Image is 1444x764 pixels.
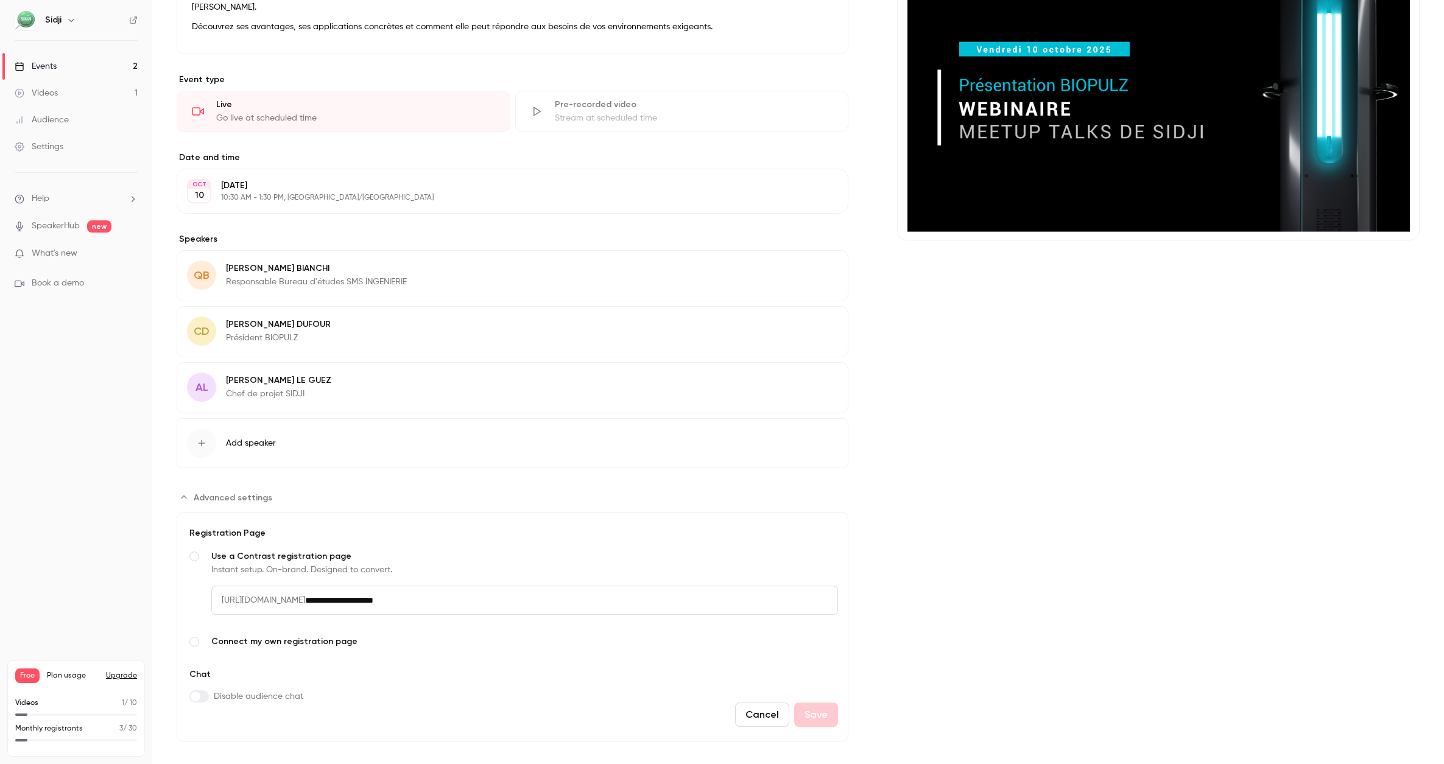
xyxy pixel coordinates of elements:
[221,193,784,203] p: 10:30 AM - 1:30 PM, [GEOGRAPHIC_DATA]/[GEOGRAPHIC_DATA]
[226,318,331,331] p: [PERSON_NAME] DUFOUR
[15,668,40,683] span: Free
[226,374,331,387] p: [PERSON_NAME] LE GUEZ
[15,87,58,99] div: Videos
[226,276,407,288] p: Responsable Bureau d'études SMS INGENIERIE
[177,74,848,86] p: Event type
[15,10,35,30] img: Sidji
[226,437,276,449] span: Add speaker
[187,527,838,539] div: Registration Page
[15,723,83,734] p: Monthly registrants
[15,698,38,709] p: Videos
[45,14,62,26] h6: Sidji
[216,99,495,111] div: Live
[195,379,208,396] span: AL
[211,564,838,576] div: Instant setup. On-brand. Designed to convert.
[187,668,303,690] div: Chat
[15,141,63,153] div: Settings
[211,636,838,648] span: Connect my own registration page
[47,671,99,681] span: Plan usage
[177,91,510,132] div: LiveGo live at scheduled time
[226,388,331,400] p: Chef de projet SIDJI
[226,332,331,344] p: Président BIOPULZ
[15,192,138,205] li: help-dropdown-opener
[194,491,272,504] span: Advanced settings
[122,698,137,709] p: / 10
[15,60,57,72] div: Events
[211,550,838,562] span: Use a Contrast registration page
[177,152,848,164] label: Date and time
[515,91,849,132] div: Pre-recorded videoStream at scheduled time
[211,586,305,615] span: [URL][DOMAIN_NAME]
[214,690,303,703] span: Disable audience chat
[555,112,834,124] div: Stream at scheduled time
[87,220,111,233] span: new
[119,723,137,734] p: / 30
[192,19,833,34] p: Découvrez ses avantages, ses applications concrètes et comment elle peut répondre aux besoins de ...
[216,112,495,124] div: Go live at scheduled time
[177,488,280,507] button: Advanced settings
[119,725,123,732] span: 3
[32,220,80,233] a: SpeakerHub
[15,114,69,126] div: Audience
[194,267,210,284] span: QB
[106,671,137,681] button: Upgrade
[195,189,204,202] p: 10
[32,277,84,290] span: Book a demo
[221,180,784,192] p: [DATE]
[122,699,124,707] span: 1
[177,418,848,468] button: Add speaker
[177,362,848,413] div: AL[PERSON_NAME] LE GUEZChef de projet SIDJI
[177,233,848,245] label: Speakers
[177,488,848,742] section: Advanced settings
[188,180,210,189] div: OCT
[177,250,848,301] div: QB[PERSON_NAME] BIANCHIResponsable Bureau d'études SMS INGENIERIE
[177,306,848,357] div: CD[PERSON_NAME] DUFOURPrésident BIOPULZ
[32,192,49,205] span: Help
[32,247,77,260] span: What's new
[305,586,838,615] input: Use a Contrast registration pageInstant setup. On-brand. Designed to convert.[URL][DOMAIN_NAME]
[555,99,834,111] div: Pre-recorded video
[194,323,210,340] span: CD
[735,703,789,727] button: Cancel
[226,262,407,275] p: [PERSON_NAME] BIANCHI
